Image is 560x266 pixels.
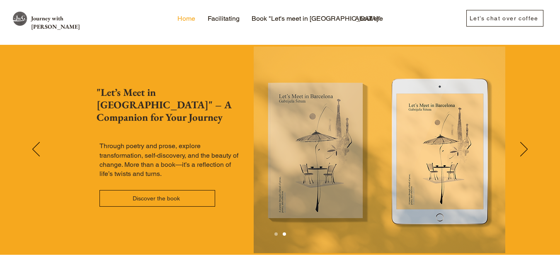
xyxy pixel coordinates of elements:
img: site logo [12,11,27,26]
span: Let’s chat over coffee [470,15,538,22]
nav: Site [158,12,402,25]
span: Discover the book [133,195,180,202]
p: Facilitating [204,12,244,25]
nav: Slides [272,232,288,236]
a: Slide 1 [274,232,278,236]
a: Book "Let's meet in [GEOGRAPHIC_DATA]" [245,12,349,25]
a: Home [171,12,201,25]
a: Slide 2 [283,232,286,236]
p: About me [351,12,387,25]
img: "Let’s Meet in Barcelona" book cover [254,46,505,253]
span: "Let’s Meet in [GEOGRAPHIC_DATA]" – A Companion for Your Journey [97,85,231,124]
p: Home [173,12,199,25]
a: Facilitating [201,12,245,25]
a: Journey with [PERSON_NAME] [31,15,80,30]
a: Let’s chat over coffee [466,10,543,27]
button: Next [520,142,528,158]
a: Discover the book [99,190,215,207]
a: About me [349,12,389,25]
p: Book "Let's meet in [GEOGRAPHIC_DATA]" [247,12,385,25]
button: Previous [32,142,40,158]
p: Through poetry and prose, explore transformation, self-discovery, and the beauty of change. More ... [99,142,245,179]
